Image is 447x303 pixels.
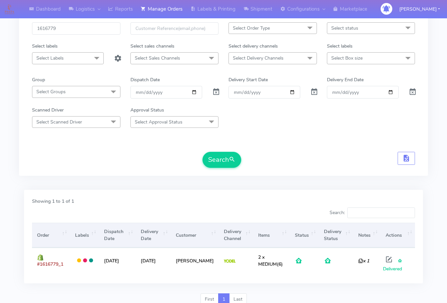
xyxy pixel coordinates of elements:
label: Dispatch Date [130,76,160,83]
label: Select sales channels [130,43,174,50]
label: Select labels [32,43,58,50]
td: [DATE] [136,248,171,273]
span: Select Labels [36,55,64,61]
th: Delivery Status: activate to sort column ascending [319,223,353,248]
button: Search [202,152,241,168]
th: Order: activate to sort column ascending [32,223,70,248]
img: Yodel [224,259,236,263]
span: Select Scanned Driver [36,119,82,125]
th: Delivery Channel: activate to sort column ascending [219,223,253,248]
th: Items: activate to sort column ascending [253,223,290,248]
img: shopify.png [37,254,44,261]
span: Select status [331,25,358,31]
span: 2 x MEDIUM [258,254,277,267]
label: Showing 1 to 1 of 1 [32,198,74,205]
span: #1616779_1 [37,261,63,267]
label: Delivery Start Date [229,76,268,83]
label: Select delivery channels [229,43,278,50]
span: Delivered [383,258,402,272]
span: Select Sales Channels [135,55,180,61]
button: [PERSON_NAME] [394,2,445,16]
label: Delivery End Date [327,76,364,83]
input: Search: [347,207,415,218]
span: Select Delivery Channels [233,55,284,61]
th: Actions: activate to sort column ascending [381,223,415,248]
input: Order Id [32,22,120,35]
th: Labels: activate to sort column ascending [70,223,99,248]
input: Customer Reference(email,phone) [130,22,219,35]
td: [DATE] [99,248,136,273]
span: Select Groups [36,89,66,95]
span: Select Box size [331,55,363,61]
label: Select labels [327,43,353,50]
th: Notes: activate to sort column ascending [353,223,381,248]
th: Status: activate to sort column ascending [290,223,319,248]
label: Scanned Driver [32,107,64,114]
td: [PERSON_NAME] [171,248,219,273]
label: Group [32,76,45,83]
th: Delivery Date: activate to sort column ascending [136,223,171,248]
label: Approval Status [130,107,164,114]
label: Search: [330,207,415,218]
span: Select Order Type [233,25,270,31]
th: Dispatch Date: activate to sort column ascending [99,223,136,248]
i: x 1 [358,258,369,264]
th: Customer: activate to sort column ascending [171,223,219,248]
span: Select Approval Status [135,119,182,125]
span: (6) [258,254,283,267]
